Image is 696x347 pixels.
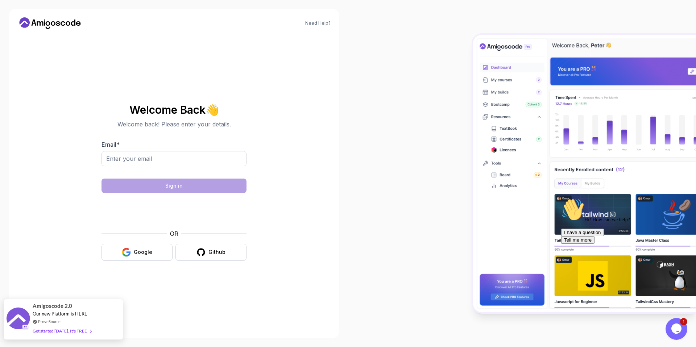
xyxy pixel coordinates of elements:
iframe: chat widget [666,318,689,340]
div: 👋Hi! How can we help?I have a questionTell me more [3,3,133,49]
iframe: Widget containing checkbox for hCaptcha security challenge [119,197,229,225]
div: Get started [DATE]. It's FREE [33,327,91,335]
input: Enter your email [101,151,246,166]
span: Hi! How can we help? [3,22,72,27]
div: Github [208,248,225,256]
label: Email * [101,141,120,148]
img: Amigoscode Dashboard [473,35,696,312]
button: Tell me more [3,41,36,49]
button: Github [175,244,246,261]
a: Home link [17,17,83,29]
button: Sign in [101,179,246,193]
p: Welcome back! Please enter your details. [101,120,246,129]
span: Our new Platform is HERE [33,311,87,317]
img: provesource social proof notification image [7,308,30,331]
a: Need Help? [305,20,331,26]
h2: Welcome Back [101,104,246,116]
button: Google [101,244,173,261]
button: I have a question [3,33,46,41]
img: :wave: [3,3,26,26]
p: OR [170,229,178,238]
iframe: chat widget [558,195,689,314]
a: ProveSource [38,318,61,325]
div: Google [134,248,152,256]
span: 👋 [204,101,221,118]
span: Amigoscode 2.0 [33,302,72,310]
div: Sign in [165,182,183,189]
